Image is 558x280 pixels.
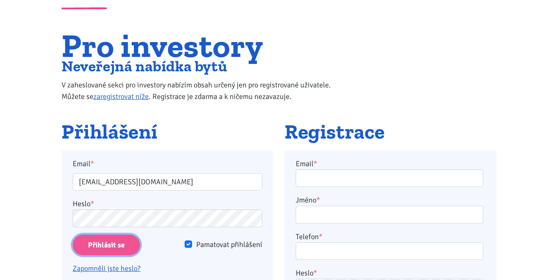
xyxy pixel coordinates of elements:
[62,79,348,102] p: V zaheslované sekci pro investory nabízím obsah určený jen pro registrované uživatele. Můžete se ...
[316,195,320,205] abbr: required
[296,194,320,206] label: Jméno
[93,92,149,101] a: zaregistrovat níže
[296,231,323,242] label: Telefon
[62,59,348,73] h2: Neveřejná nabídka bytů
[319,232,323,241] abbr: required
[313,159,317,168] abbr: required
[73,235,140,256] input: Přihlásit se
[62,121,273,143] h2: Přihlášení
[73,264,140,273] a: Zapomněli jste heslo?
[285,121,496,143] h2: Registrace
[196,240,262,249] span: Pamatovat přihlášení
[73,198,94,209] label: Heslo
[313,268,317,278] abbr: required
[67,158,268,169] label: Email
[296,267,317,279] label: Heslo
[62,32,348,59] h1: Pro investory
[296,158,317,169] label: Email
